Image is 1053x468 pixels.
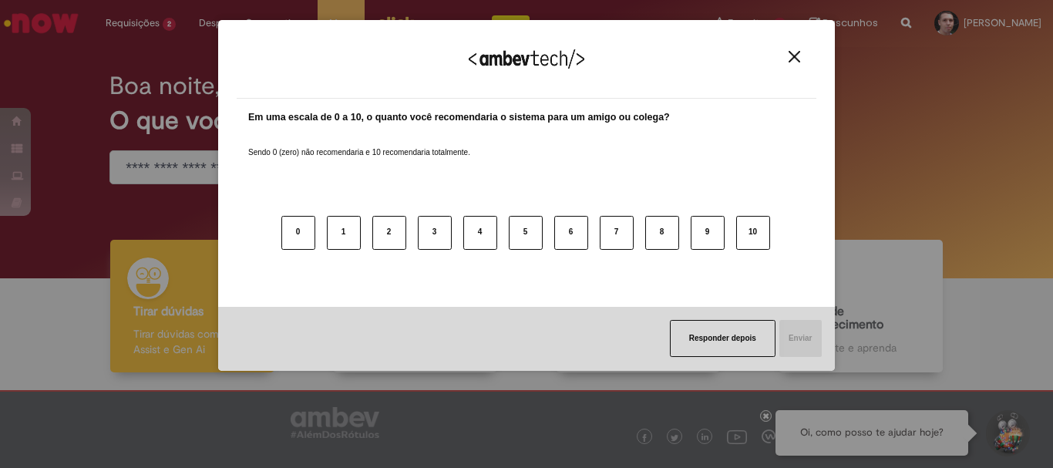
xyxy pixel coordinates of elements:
[469,49,584,69] img: Logo Ambevtech
[372,216,406,250] button: 2
[281,216,315,250] button: 0
[509,216,543,250] button: 5
[645,216,679,250] button: 8
[789,51,800,62] img: Close
[327,216,361,250] button: 1
[784,50,805,63] button: Close
[691,216,725,250] button: 9
[600,216,634,250] button: 7
[248,110,670,125] label: Em uma escala de 0 a 10, o quanto você recomendaria o sistema para um amigo ou colega?
[248,129,470,158] label: Sendo 0 (zero) não recomendaria e 10 recomendaria totalmente.
[736,216,770,250] button: 10
[670,320,775,357] button: Responder depois
[418,216,452,250] button: 3
[463,216,497,250] button: 4
[554,216,588,250] button: 6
